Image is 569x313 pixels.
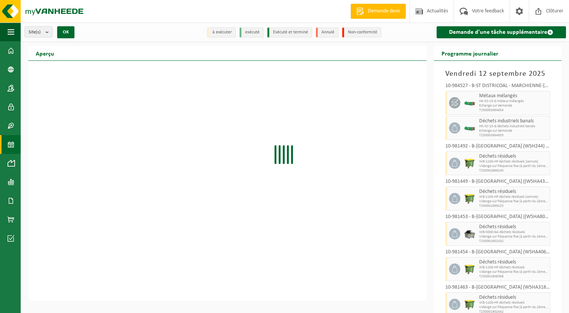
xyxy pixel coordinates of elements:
span: T250001902432 [479,239,548,244]
span: T250002664655 [479,133,548,138]
span: HK-XC-15-G déchets industriels banals [479,124,548,129]
h3: Vendredi 12 septembre 2025 [445,68,551,80]
span: Déchets résiduels [479,259,548,265]
li: Non-conformité [342,27,381,38]
img: WB-1100-HPE-GN-50 [464,299,475,310]
div: 10-981492 - B-[GEOGRAPHIC_DATA] (W5H244) - LUTTRE [445,144,551,151]
button: OK [57,26,74,38]
span: WB-1100-HP déchets résiduels [479,265,548,270]
span: Déchets résiduels [479,224,548,230]
span: HK-XC-15-G métaux mélangés [479,99,548,104]
img: WB-1100-HPE-GN-50 [464,263,475,275]
div: 10-981463 - B-[GEOGRAPHIC_DATA] (W5HA318) - [GEOGRAPHIC_DATA] [445,285,551,292]
button: Site(s) [24,26,53,38]
img: HK-XC-15-GN-00 [464,100,475,106]
span: Métaux mélangés [479,93,548,99]
span: T250001899225 [479,204,548,208]
a: Demande devis [351,4,406,19]
span: Echange sur demande [479,104,548,108]
span: Déchets résiduels [479,295,548,301]
span: T250002664654 [479,108,548,113]
img: WB-5000-GAL-GY-01 [464,228,475,239]
div: 10-981454 - B-[GEOGRAPHIC_DATA] (W5HA406) - ATH [445,250,551,257]
div: 10-981453 - B-[GEOGRAPHIC_DATA] ((W5HA807) - CUESMES [445,214,551,222]
span: Demande devis [366,8,402,15]
li: Exécuté et terminé [267,27,312,38]
span: Déchets résiduels [479,153,548,160]
a: Demande d'une tâche supplémentaire [437,26,566,38]
li: exécuté [240,27,264,38]
h2: Aperçu [28,46,62,60]
span: WB-5000-GA déchets résiduels [479,230,548,235]
img: WB-1100-HPE-GN-51 [464,158,475,169]
span: Déchets industriels banals [479,118,548,124]
span: T250001899245 [479,169,548,173]
li: à exécuter [207,27,236,38]
li: Annulé [316,27,338,38]
span: Site(s) [29,27,42,38]
img: HK-XC-15-GN-00 [464,125,475,131]
span: Déchets résiduels [479,189,548,195]
span: T250001908368 [479,274,548,279]
div: 10-981449 - B-[GEOGRAPHIC_DATA] ((W5HA433) - BINCHE [445,179,551,187]
span: WB-1100-HP déchets résiduels (serrure) [479,160,548,164]
span: WB-1100-HP déchets résiduels (serrure) [479,195,548,199]
div: 10-984527 - B-ST DISTRICOAL - MARCHIENNE-[GEOGRAPHIC_DATA] [445,83,551,91]
span: Vidange sur fréquence fixe (à partir du 2ème conteneur) [479,199,548,204]
span: Vidange sur fréquence fixe (à partir du 2ème conteneur) [479,270,548,274]
span: Vidange sur fréquence fixe (à partir du 2ème conteneur) [479,164,548,169]
span: Vidange sur fréquence fixe (à partir du 2ème conteneur) [479,305,548,310]
span: Vidange sur fréquence fixe (à partir du 2ème conteneur) [479,235,548,239]
h2: Programme journalier [434,46,506,60]
img: WB-1100-HPE-GN-51 [464,193,475,204]
span: WB-1100-HP déchets résiduels [479,301,548,305]
span: Echange sur demande [479,129,548,133]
